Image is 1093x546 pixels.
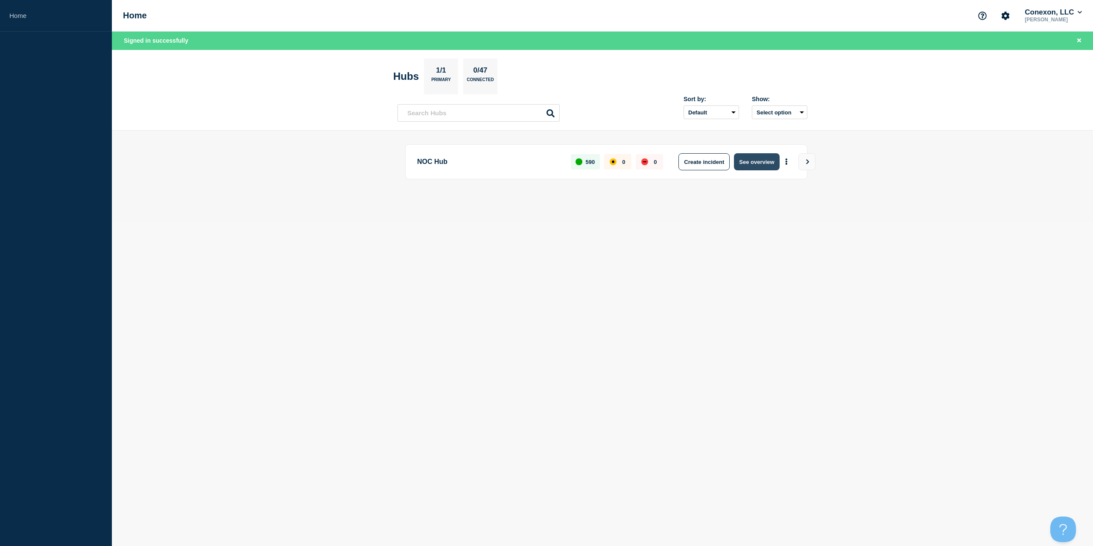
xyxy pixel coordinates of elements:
p: 0/47 [470,66,491,77]
span: Signed in successfully [124,37,188,44]
p: 1/1 [433,66,450,77]
p: NOC Hub [417,153,561,170]
select: Sort by [684,105,739,119]
button: Create incident [678,153,730,170]
p: 0 [654,159,657,165]
div: affected [610,158,617,165]
p: [PERSON_NAME] [1023,17,1084,23]
p: Primary [431,77,451,86]
button: Account settings [997,7,1014,25]
button: Conexon, LLC [1023,8,1084,17]
h2: Hubs [393,70,419,82]
button: Close banner [1074,36,1084,46]
div: Show: [752,96,807,102]
div: Sort by: [684,96,739,102]
button: See overview [734,153,779,170]
button: View [798,153,815,170]
div: up [576,158,582,165]
h1: Home [123,11,147,20]
input: Search Hubs [397,104,560,122]
button: More actions [781,154,792,170]
p: 0 [622,159,625,165]
button: Select option [752,105,807,119]
iframe: Help Scout Beacon - Open [1050,517,1076,542]
p: 590 [586,159,595,165]
div: down [641,158,648,165]
p: Connected [467,77,494,86]
button: Support [973,7,991,25]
